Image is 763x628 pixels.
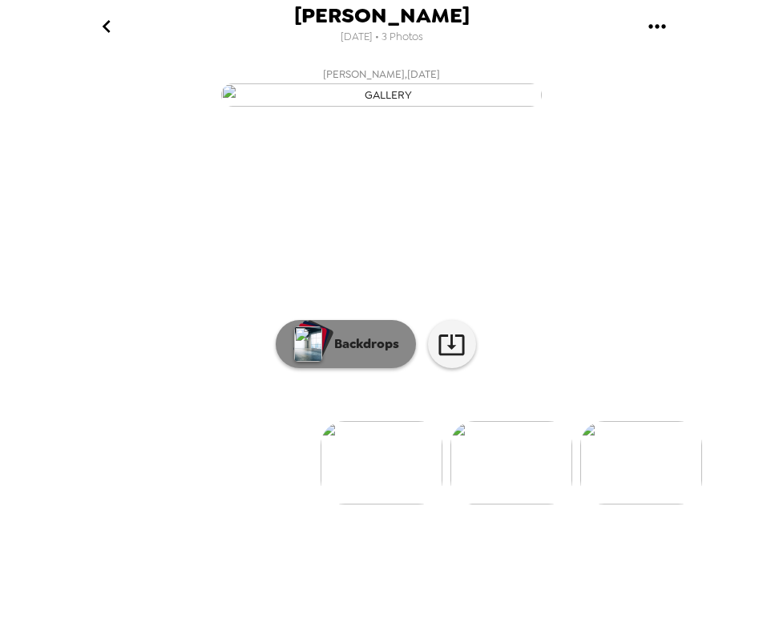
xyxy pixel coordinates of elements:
[326,334,399,354] p: Backdrops
[323,65,440,83] span: [PERSON_NAME] , [DATE]
[341,26,423,48] span: [DATE] • 3 Photos
[221,83,542,107] img: gallery
[450,421,572,504] img: gallery
[580,421,702,504] img: gallery
[294,5,470,26] span: [PERSON_NAME]
[61,60,702,111] button: [PERSON_NAME],[DATE]
[321,421,442,504] img: gallery
[276,320,416,368] button: Backdrops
